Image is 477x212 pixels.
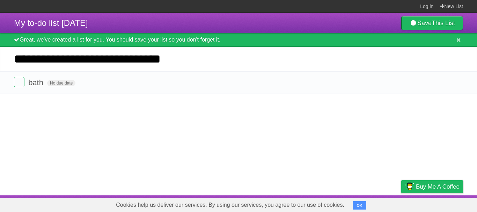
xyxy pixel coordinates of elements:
[401,16,463,30] a: SaveThis List
[308,197,323,210] a: About
[368,197,384,210] a: Terms
[47,80,75,86] span: No due date
[416,181,460,193] span: Buy me a coffee
[28,78,45,87] span: bath
[109,198,351,212] span: Cookies help us deliver our services. By using our services, you agree to our use of cookies.
[432,20,455,27] b: This List
[419,197,463,210] a: Suggest a feature
[14,77,24,87] label: Done
[353,201,366,210] button: OK
[14,18,88,28] span: My to-do list [DATE]
[405,181,414,192] img: Buy me a coffee
[331,197,360,210] a: Developers
[392,197,410,210] a: Privacy
[401,180,463,193] a: Buy me a coffee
